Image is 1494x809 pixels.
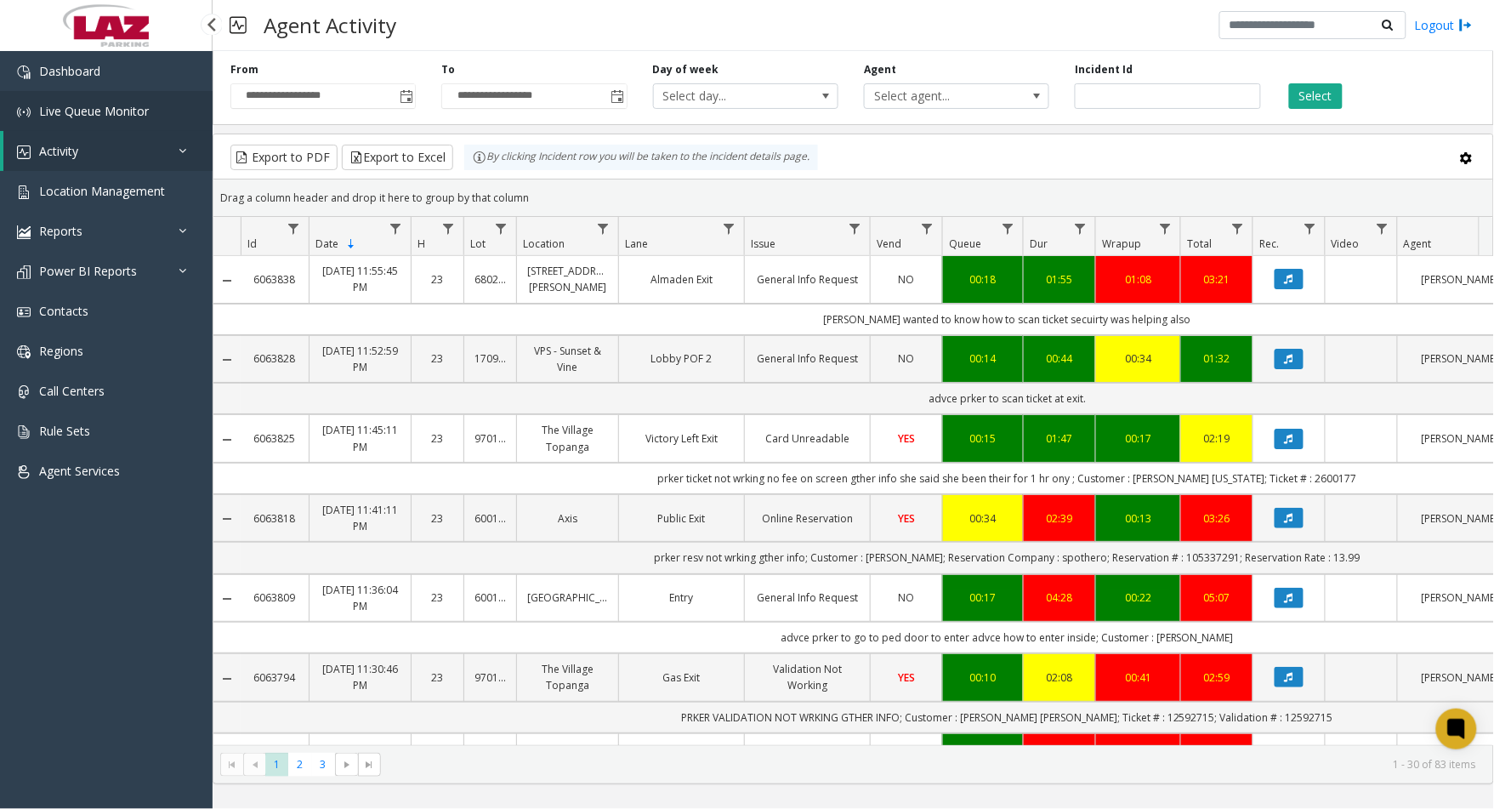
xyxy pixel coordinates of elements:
span: Lane [625,236,648,251]
a: 02:19 [1191,430,1242,447]
div: 01:55 [1034,271,1085,288]
a: 02:08 [1034,669,1085,686]
a: 970166 [474,430,506,447]
span: Go to the last page [358,753,381,777]
span: Total [1187,236,1212,251]
img: 'icon' [17,465,31,479]
a: 23 [422,430,453,447]
a: 05:07 [1191,590,1242,606]
div: 00:13 [1106,510,1170,527]
a: General Info Request [755,590,860,606]
a: Collapse Details [213,672,241,686]
a: YES [881,510,932,527]
span: YES [898,670,915,685]
img: 'icon' [17,145,31,159]
button: Export to Excel [342,145,453,170]
a: YES [881,669,932,686]
a: Victory Left Exit [629,430,734,447]
a: 01:47 [1034,430,1085,447]
a: NO [881,590,932,606]
img: 'icon' [17,185,31,199]
a: Lane Filter Menu [718,217,741,240]
a: [DATE] 11:26:17 PM [320,741,400,773]
span: Date [315,236,338,251]
a: 970166 [474,669,506,686]
a: 6063838 [251,271,298,288]
a: 02:59 [1191,669,1242,686]
a: 23 [422,271,453,288]
span: Dashboard [39,63,100,79]
a: [DATE] 11:45:11 PM [320,422,400,454]
div: 00:22 [1106,590,1170,606]
img: 'icon' [17,105,31,119]
label: From [230,62,258,77]
a: Video Filter Menu [1371,217,1394,240]
img: 'icon' [17,425,31,439]
div: 00:17 [1106,430,1170,447]
label: To [441,62,455,77]
span: Power BI Reports [39,263,137,279]
a: 01:32 [1191,350,1242,367]
a: 03:26 [1191,510,1242,527]
a: 00:10 [953,669,1013,686]
a: Axis [527,510,608,527]
a: 00:41 [1106,669,1170,686]
a: Collapse Details [213,512,241,526]
a: Online Reservation [755,510,860,527]
a: Collapse Details [213,274,241,288]
a: Gas Exit [629,669,734,686]
a: 00:34 [1106,350,1170,367]
span: Wrapup [1102,236,1141,251]
div: 00:44 [1034,350,1085,367]
a: 00:18 [953,271,1013,288]
span: Go to the next page [335,753,358,777]
a: Dur Filter Menu [1069,217,1092,240]
a: 170908 [474,350,506,367]
a: Entry [629,590,734,606]
span: Issue [751,236,775,251]
a: Lobby POF 2 [629,350,734,367]
span: Queue [949,236,981,251]
a: 23 [422,590,453,606]
a: Collapse Details [213,353,241,367]
a: Activity [3,131,213,171]
span: Vend [877,236,901,251]
div: Data table [213,217,1493,745]
a: 00:34 [953,510,1013,527]
span: Live Queue Monitor [39,103,149,119]
a: [STREET_ADDRESS][PERSON_NAME] [527,263,608,295]
a: 00:15 [953,430,1013,447]
a: 04:28 [1034,590,1085,606]
a: 680219 [474,271,506,288]
img: 'icon' [17,66,31,79]
a: Total Filter Menu [1226,217,1249,240]
a: Queue Filter Menu [997,217,1020,240]
span: Page 3 [312,753,335,776]
a: 600174 [474,590,506,606]
a: Date Filter Menu [384,217,407,240]
label: Day of week [653,62,719,77]
a: NO [881,271,932,288]
a: The Village Topanga [527,661,608,693]
a: 6063825 [251,430,298,447]
a: Collapse Details [213,433,241,447]
a: Logout [1415,16,1473,34]
a: 23 [422,350,453,367]
img: infoIcon.svg [473,151,486,164]
a: 6063794 [251,669,298,686]
span: Activity [39,143,78,159]
span: Toggle popup [396,84,415,108]
a: YES [881,430,932,447]
span: Regions [39,343,83,359]
a: Location Filter Menu [592,217,615,240]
